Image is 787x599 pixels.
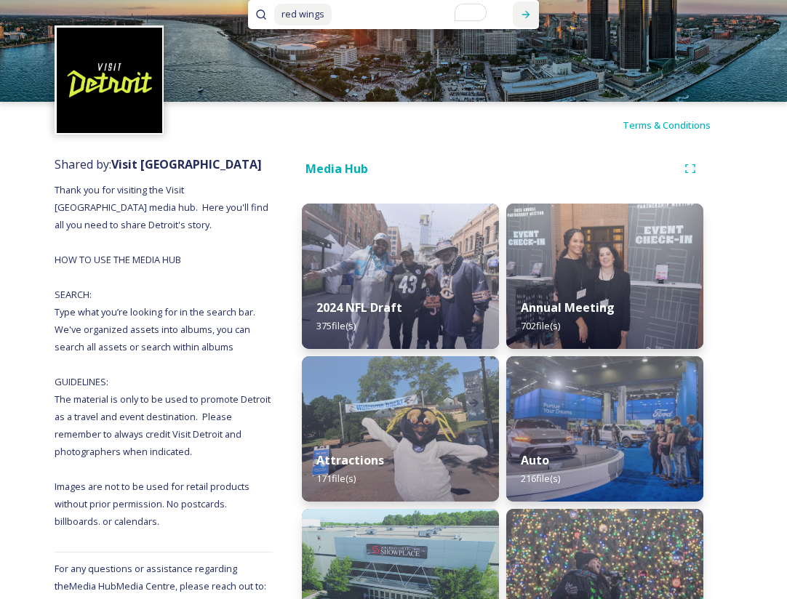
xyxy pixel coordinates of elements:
span: 375 file(s) [316,319,356,332]
span: Shared by: [55,156,262,172]
span: Terms & Conditions [623,118,711,132]
span: 702 file(s) [521,319,560,332]
strong: 2024 NFL Draft [316,299,402,315]
span: 171 file(s) [316,472,356,485]
span: red wings [274,4,332,25]
strong: Annual Meeting [521,299,615,315]
img: 1cf80b3c-b923-464a-9465-a021a0fe5627.jpg [302,204,499,349]
strong: Auto [521,452,549,468]
span: For any questions or assistance regarding the Media Hub Media Centre, please reach out to: [55,562,266,592]
img: 8c0cc7c4-d0ac-4b2f-930c-c1f64b82d302.jpg [506,204,703,349]
strong: Attractions [316,452,384,468]
a: Terms & Conditions [623,116,732,134]
span: Thank you for visiting the Visit [GEOGRAPHIC_DATA] media hub. Here you'll find all you need to sh... [55,183,273,528]
strong: Visit [GEOGRAPHIC_DATA] [111,156,262,172]
span: 216 file(s) [521,472,560,485]
img: d7532473-e64b-4407-9cc3-22eb90fab41b.jpg [506,356,703,502]
img: VISIT%20DETROIT%20LOGO%20-%20BLACK%20BACKGROUND.png [57,28,162,133]
strong: Media Hub [305,161,368,177]
img: b41b5269-79c1-44fe-8f0b-cab865b206ff.jpg [302,356,499,502]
